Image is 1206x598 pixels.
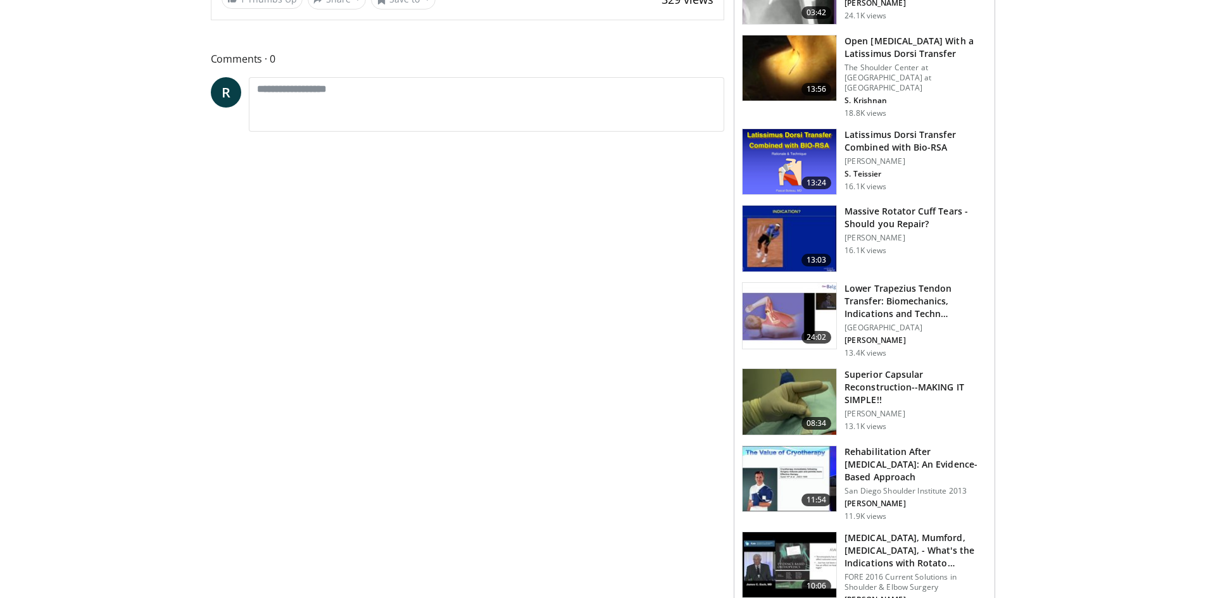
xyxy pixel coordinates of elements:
p: 18.8K views [845,108,886,118]
p: 24.1K views [845,11,886,21]
p: San Diego Shoulder Institute 2013 [845,486,987,496]
p: The Shoulder Center at [GEOGRAPHIC_DATA] at [GEOGRAPHIC_DATA] [845,63,987,93]
img: 38533_0000_3.png.150x105_q85_crop-smart_upscale.jpg [743,206,836,271]
span: 13:03 [801,254,832,266]
img: 38772_0000_3.png.150x105_q85_crop-smart_upscale.jpg [743,35,836,101]
span: 24:02 [801,331,832,344]
a: 11:54 Rehabilitation After [MEDICAL_DATA]: An Evidence-Based Approach San Diego Shoulder Institut... [742,445,987,521]
a: 24:02 Lower Trapezius Tendon Transfer: Biomechanics, Indications and Techn… [GEOGRAPHIC_DATA] [PE... [742,282,987,358]
p: [PERSON_NAME] [845,409,987,419]
span: 10:06 [801,580,832,592]
p: [GEOGRAPHIC_DATA] [845,323,987,333]
p: 16.1K views [845,246,886,256]
span: 13:56 [801,83,832,96]
img: 003f300e-98b5-4117-aead-6046ac8f096e.150x105_q85_crop-smart_upscale.jpg [743,283,836,349]
img: 0e1bc6ad-fcf8-411c-9e25-b7d1f0109c17.png.150x105_q85_crop-smart_upscale.png [743,129,836,195]
h3: Lower Trapezius Tendon Transfer: Biomechanics, Indications and Techn… [845,282,987,320]
p: 11.9K views [845,511,886,521]
p: [PERSON_NAME] [845,156,987,166]
h3: [MEDICAL_DATA], Mumford, [MEDICAL_DATA], - What's the Indications with Rotato… [845,532,987,570]
p: [PERSON_NAME] [845,499,987,509]
a: 13:56 Open [MEDICAL_DATA] With a Latissimus Dorsi Transfer The Shoulder Center at [GEOGRAPHIC_DAT... [742,35,987,118]
span: Comments 0 [211,51,725,67]
span: 11:54 [801,494,832,506]
p: [PERSON_NAME] [845,335,987,346]
h3: Rehabilitation After [MEDICAL_DATA]: An Evidence-Based Approach [845,445,987,483]
p: [PERSON_NAME] [845,233,987,243]
a: 13:24 Latissimus Dorsi Transfer Combined with Bio-RSA [PERSON_NAME] S. Teissier 16.1K views [742,128,987,196]
p: FORE 2016 Current Solutions in Shoulder & Elbow Surgery [845,572,987,592]
p: 13.1K views [845,421,886,432]
p: S. Teissier [845,169,987,179]
img: 3aa307f4-1f5c-4486-9e8e-ee054078934c.150x105_q85_crop-smart_upscale.jpg [743,532,836,598]
h3: Open [MEDICAL_DATA] With a Latissimus Dorsi Transfer [845,35,987,60]
img: feAgcbrvkPN5ynqH4xMDoxOjA4MTsiGN.150x105_q85_crop-smart_upscale.jpg [743,446,836,512]
a: 13:03 Massive Rotator Cuff Tears - Should you Repair? [PERSON_NAME] 16.1K views [742,205,987,272]
h3: Latissimus Dorsi Transfer Combined with Bio-RSA [845,128,987,154]
p: 13.4K views [845,348,886,358]
a: R [211,77,241,108]
span: 08:34 [801,417,832,430]
a: 08:34 Superior Capsular Reconstruction--MAKING IT SIMPLE!! [PERSON_NAME] 13.1K views [742,368,987,435]
h3: Superior Capsular Reconstruction--MAKING IT SIMPLE!! [845,368,987,406]
span: 13:24 [801,177,832,189]
p: 16.1K views [845,182,886,192]
h3: Massive Rotator Cuff Tears - Should you Repair? [845,205,987,230]
span: 03:42 [801,6,832,19]
img: 75b8f971-e86e-4977-8425-f95911291d47.150x105_q85_crop-smart_upscale.jpg [743,369,836,435]
p: S. Krishnan [845,96,987,106]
